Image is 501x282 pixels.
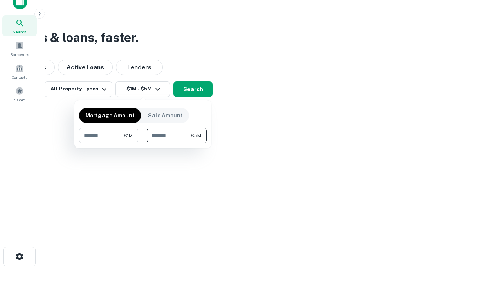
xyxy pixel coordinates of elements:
[191,132,201,139] span: $5M
[462,219,501,257] iframe: Chat Widget
[141,128,144,143] div: -
[85,111,135,120] p: Mortgage Amount
[124,132,133,139] span: $1M
[148,111,183,120] p: Sale Amount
